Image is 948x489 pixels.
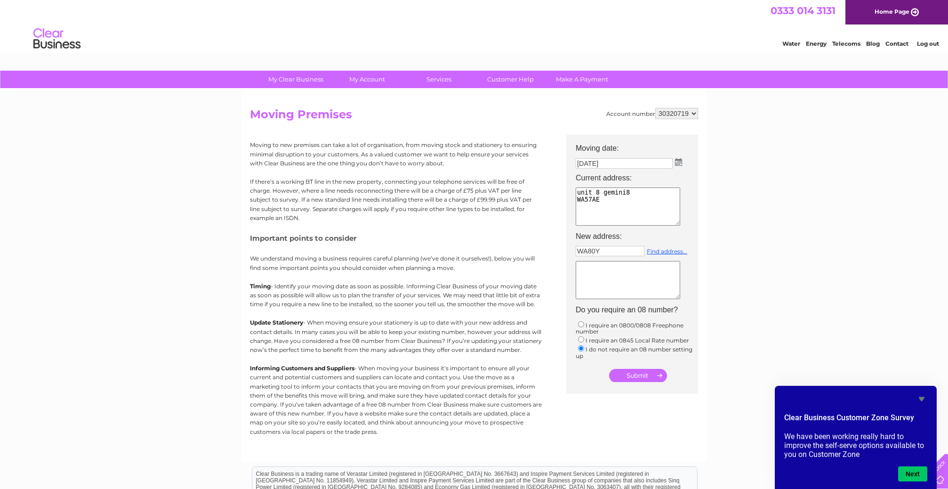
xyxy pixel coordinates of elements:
img: logo.png [33,24,81,53]
button: Hide survey [916,393,927,405]
button: Next question [898,466,927,481]
a: Find address... [647,248,687,255]
a: Contact [885,40,908,47]
a: Blog [866,40,880,47]
a: Telecoms [832,40,860,47]
a: 0333 014 3131 [771,5,836,16]
b: Informing Customers and Suppliers [250,365,354,372]
p: Moving to new premises can take a lot of organisation, from moving stock and stationery to ensuri... [250,140,542,168]
a: Energy [806,40,827,47]
th: Do you require an 08 number? [571,303,703,317]
input: Submit [609,369,667,382]
h5: Important points to consider [250,234,542,242]
a: Services [400,71,478,88]
a: Log out [917,40,939,47]
p: We have been working really hard to improve the self-serve options available to you on Customer Zone [784,432,927,459]
a: Make A Payment [543,71,621,88]
div: Clear Business Customer Zone Survey [784,393,927,481]
div: Account number [606,108,698,119]
h2: Moving Premises [250,108,698,126]
th: Current address: [571,171,703,185]
b: Update Stationery [250,319,303,326]
th: New address: [571,229,703,244]
a: Customer Help [472,71,549,88]
td: I require an 0800/0808 Freephone number I require an 0845 Local Rate number I do not require an 0... [571,318,703,362]
img: ... [675,158,682,166]
b: Timing [250,283,271,290]
p: If there’s a working BT line in the new property, connecting your telephone services will be free... [250,177,542,222]
p: We understand moving a business requires careful planning (we’ve done it ourselves!), below you w... [250,254,542,272]
p: - When moving ensure your stationery is up to date with your new address and contact details. In ... [250,318,542,354]
p: - When moving your business it’s important to ensure all your current and potential customers and... [250,364,542,436]
p: - Identify your moving date as soon as possible. Informing Clear Business of your moving date as ... [250,282,542,309]
h2: Clear Business Customer Zone Survey [784,412,927,428]
a: My Clear Business [257,71,335,88]
a: Water [782,40,800,47]
a: My Account [329,71,406,88]
th: Moving date: [571,135,703,155]
div: Clear Business is a trading name of Verastar Limited (registered in [GEOGRAPHIC_DATA] No. 3667643... [252,5,697,46]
